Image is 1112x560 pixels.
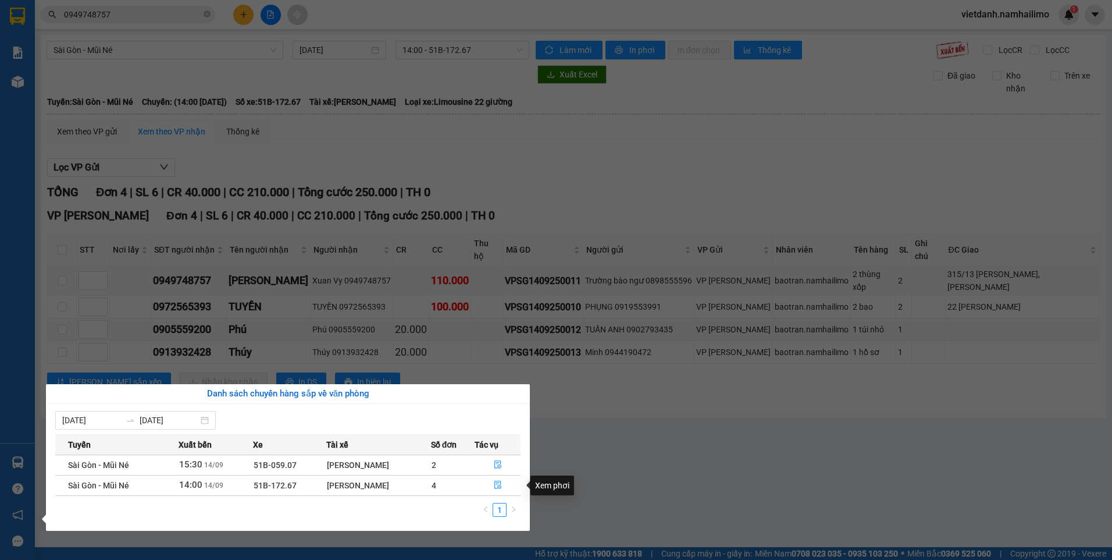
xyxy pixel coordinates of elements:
input: Từ ngày [62,414,121,427]
span: 2 [432,460,436,470]
span: Tuyến [68,438,91,451]
span: Tài xế [326,438,348,451]
li: 1 [493,503,507,517]
span: file-done [494,481,502,490]
a: 1 [493,504,506,516]
span: Xe [253,438,263,451]
span: Tác vụ [475,438,498,451]
span: 14:00 [179,480,202,490]
button: left [479,503,493,517]
button: file-done [475,476,520,495]
span: 51B-172.67 [254,481,297,490]
span: Sài Gòn - Mũi Né [68,460,129,470]
span: Sài Gòn - Mũi Né [68,481,129,490]
span: 14/09 [204,481,223,490]
span: file-done [494,460,502,470]
li: Previous Page [479,503,493,517]
span: 15:30 [179,459,202,470]
div: Xem phơi [530,476,574,495]
span: left [482,506,489,513]
div: Danh sách chuyến hàng sắp về văn phòng [55,387,521,401]
span: 4 [432,481,436,490]
div: [PERSON_NAME] [327,479,430,492]
div: [PERSON_NAME] [327,459,430,472]
span: 51B-059.07 [254,460,297,470]
span: Số đơn [431,438,457,451]
span: 14/09 [204,461,223,469]
span: to [126,416,135,425]
span: swap-right [126,416,135,425]
li: Next Page [507,503,521,517]
input: Đến ngày [140,414,198,427]
span: right [510,506,517,513]
span: Xuất bến [179,438,212,451]
button: right [507,503,521,517]
button: file-done [475,456,520,474]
